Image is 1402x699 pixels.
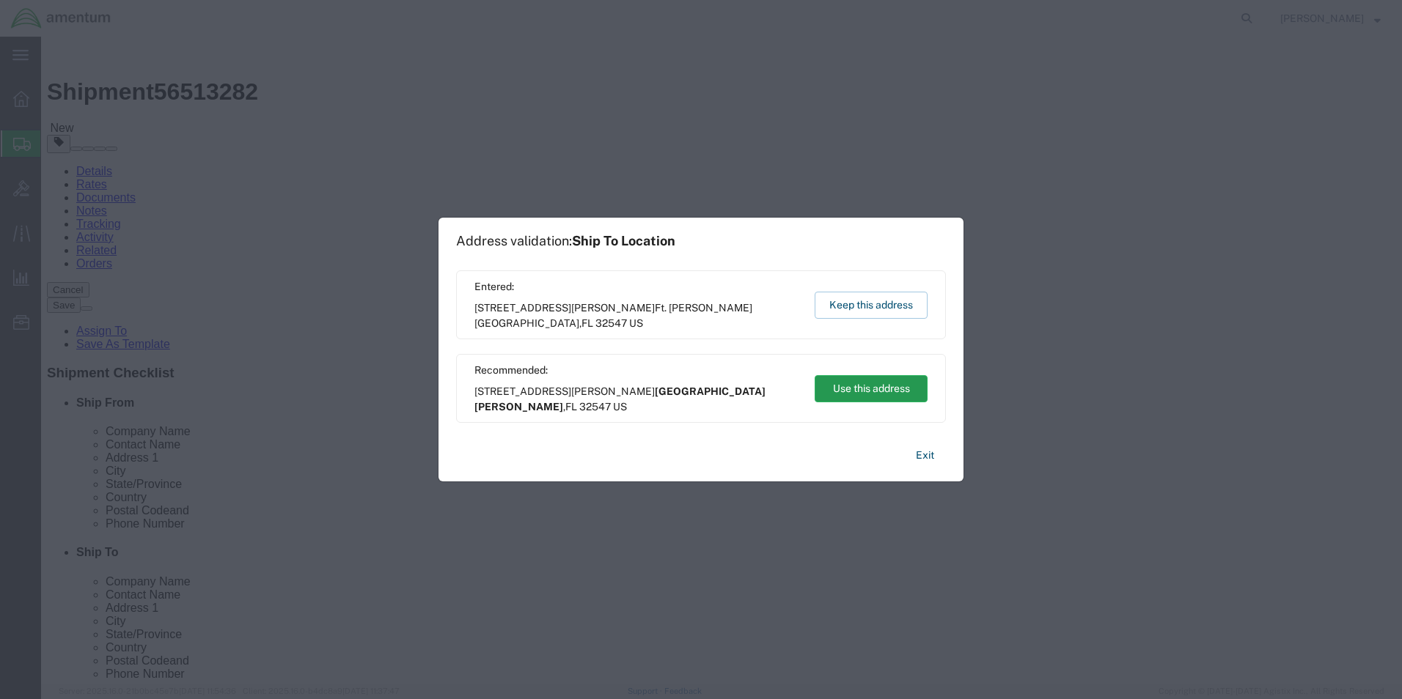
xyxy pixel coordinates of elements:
span: FL [565,401,577,413]
span: FL [581,317,593,329]
span: Entered: [474,279,801,295]
span: [GEOGRAPHIC_DATA][PERSON_NAME] [474,385,766,413]
button: Use this address [815,375,928,402]
span: [STREET_ADDRESS][PERSON_NAME] , [474,300,801,331]
span: US [613,401,627,413]
span: 32547 [595,317,627,329]
button: Keep this address [815,292,928,319]
h1: Address validation: [456,233,675,249]
span: Recommended: [474,363,801,378]
span: [STREET_ADDRESS][PERSON_NAME] , [474,384,801,415]
span: Ft. [PERSON_NAME][GEOGRAPHIC_DATA] [474,302,752,329]
span: Ship To Location [572,233,675,248]
button: Exit [904,443,946,468]
span: US [629,317,643,329]
span: 32547 [579,401,611,413]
